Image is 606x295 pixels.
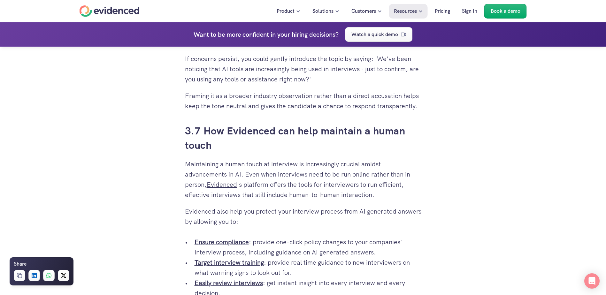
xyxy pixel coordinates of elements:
[207,180,237,189] a: Evidenced
[457,4,482,19] a: Sign In
[14,260,27,268] h6: Share
[195,257,421,278] p: : provide real time guidance to new interviewers on what warning signs to look out for.
[185,54,421,84] p: If concerns persist, you could gently introduce the topic by saying: 'We’ve been noticing that AI...
[194,29,339,40] h4: Want to be more confident in your hiring decisions?
[345,27,412,42] a: Watch a quick demo
[185,159,421,200] p: Maintaining a human touch at interview is increasingly crucial amidst advancements in AI. Even wh...
[351,7,376,15] p: Customers
[430,4,455,19] a: Pricing
[195,237,421,257] p: : provide one-click policy changes to your companies' interview process, including guidance on AI...
[80,5,140,17] a: Home
[185,91,421,111] p: Framing it as a broader industry observation rather than a direct accusation helps keep the tone ...
[195,258,264,267] a: Target interview training
[195,279,263,287] a: Easily review interviews
[491,7,520,15] p: Book a demo
[195,238,249,246] a: Ensure compliance
[462,7,477,15] p: Sign In
[584,273,600,289] div: Open Intercom Messenger
[484,4,527,19] a: Book a demo
[185,206,421,227] p: Evidenced also help you protect your interview process from AI generated answers by allowing you to:
[435,7,450,15] p: Pricing
[312,7,334,15] p: Solutions
[277,7,295,15] p: Product
[185,124,408,152] a: 3.7 How Evidenced can help maintain a human touch
[394,7,417,15] p: Resources
[351,30,398,39] p: Watch a quick demo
